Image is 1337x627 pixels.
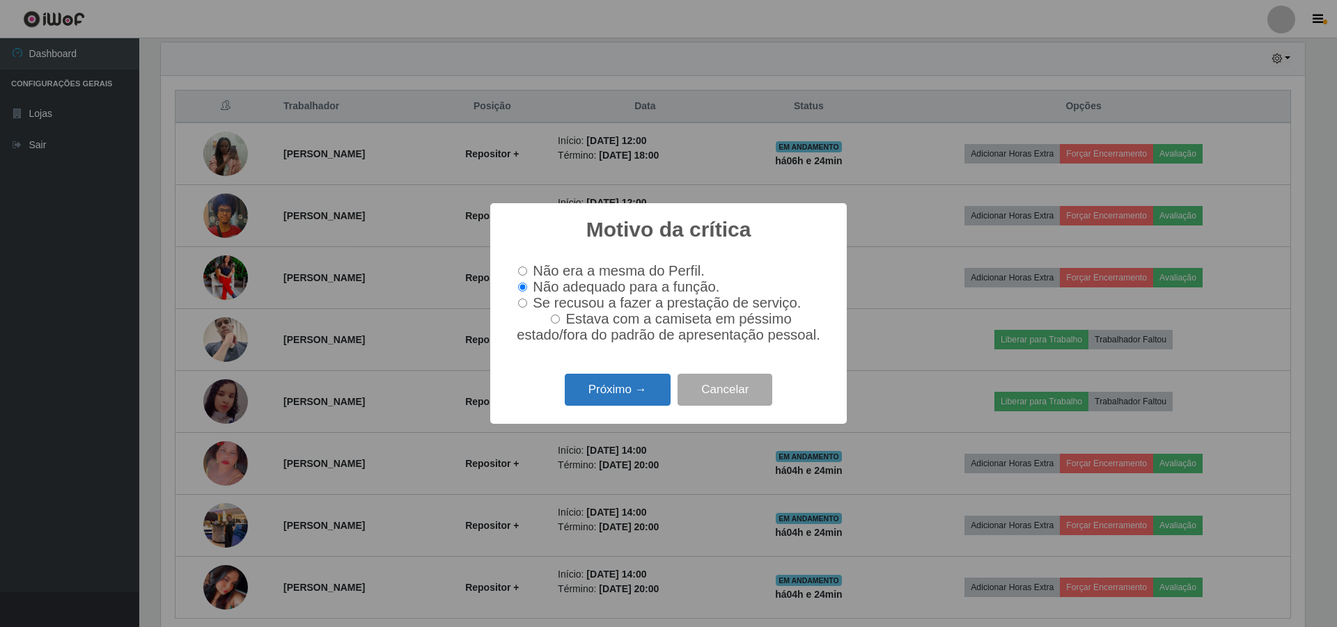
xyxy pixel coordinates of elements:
input: Não era a mesma do Perfil. [518,267,527,276]
span: Não adequado para a função. [533,279,719,294]
input: Estava com a camiseta em péssimo estado/fora do padrão de apresentação pessoal. [551,315,560,324]
button: Cancelar [678,374,772,406]
input: Se recusou a fazer a prestação de serviço. [518,299,527,308]
button: Próximo → [565,374,671,406]
input: Não adequado para a função. [518,283,527,292]
span: Não era a mesma do Perfil. [533,263,704,278]
h2: Motivo da crítica [586,217,751,242]
span: Estava com a camiseta em péssimo estado/fora do padrão de apresentação pessoal. [517,311,820,342]
span: Se recusou a fazer a prestação de serviço. [533,295,801,310]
